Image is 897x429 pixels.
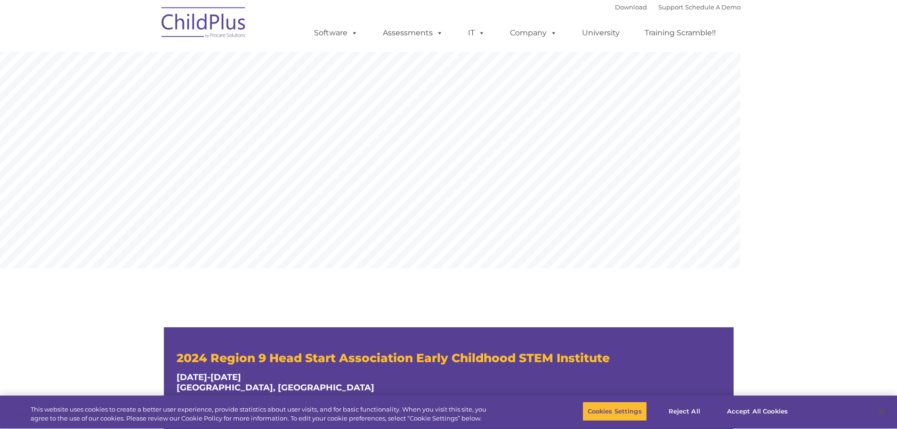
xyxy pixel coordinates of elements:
a: University [573,24,629,42]
h3: 2024 Region 9 Head Start Association Early Childhood STEM Institute [177,351,721,365]
a: Software [305,24,367,42]
a: IT [459,24,494,42]
div: This website uses cookies to create a better user experience, provide statistics about user visit... [31,405,493,423]
a: Company [501,24,566,42]
button: Cookies Settings [582,402,647,421]
img: ChildPlus by Procare Solutions [157,0,251,48]
a: Training Scramble!! [635,24,725,42]
button: Reject All [655,402,714,421]
a: Assessments [373,24,453,42]
h4: [DATE]-[DATE] [GEOGRAPHIC_DATA], [GEOGRAPHIC_DATA] [177,372,721,393]
a: Schedule A Demo [685,3,741,11]
font: | [615,3,741,11]
button: Close [872,401,892,422]
a: Support [658,3,683,11]
button: Accept All Cookies [722,402,793,421]
a: Download [615,3,647,11]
